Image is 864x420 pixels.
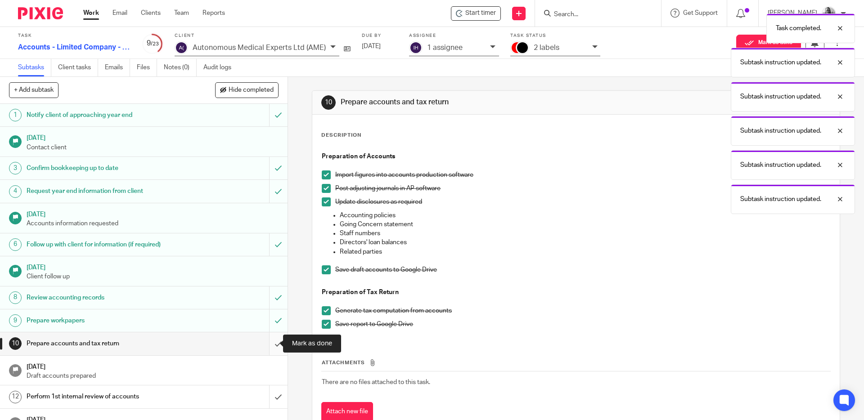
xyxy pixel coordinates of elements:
button: Hide completed [215,82,279,98]
div: 3 [9,162,22,174]
p: Save draft accounts to Google Drive [335,265,830,274]
span: There are no files attached to this task. [322,379,430,385]
p: Update disclosures as required [335,197,830,206]
a: Files [137,59,157,76]
a: Reports [202,9,225,18]
h1: Notify client of approaching year end [27,108,182,122]
label: Assignee [409,33,499,39]
h1: Confirm bookkeeping up to date [27,161,182,175]
a: Work [83,9,99,18]
h1: Review accounting records [27,291,182,304]
a: Audit logs [203,59,238,76]
h1: [DATE] [27,131,279,143]
p: Subtask instruction updated. [740,58,821,67]
div: 4 [9,185,22,198]
a: Email [112,9,127,18]
div: Autonomous Medical Experts Ltd (AME) - Accounts - Limited Company - 2024 [451,6,501,21]
div: 6 [9,238,22,251]
div: 8 [9,291,22,304]
h1: Prepare accounts and tax return [27,337,182,350]
button: + Add subtask [9,82,58,98]
div: 12 [9,391,22,403]
img: Pixie [18,7,63,19]
a: Subtasks [18,59,51,76]
label: Client [175,33,351,39]
a: Clients [141,9,161,18]
p: Import figures into accounts production software [335,170,830,179]
a: Notes (0) [164,59,197,76]
a: Emails [105,59,130,76]
strong: Preparation of Tax Return [322,289,399,295]
p: Accounting policies [340,211,830,220]
p: Generate tax computation from accounts [335,306,830,315]
p: Related parties [340,247,830,256]
p: 1 assignee [427,44,463,52]
p: Staff numbers [340,229,830,238]
p: Task completed. [776,24,821,33]
p: Directors' loan balances [340,238,830,247]
div: 9 [9,314,22,327]
p: Client follow up [27,272,279,281]
p: Going Concern statement [340,220,830,229]
h1: Prepare accounts and tax return [341,98,595,107]
p: Subtask instruction updated. [740,195,821,204]
p: Draft accounts prepared [27,371,279,380]
span: Hide completed [229,87,274,94]
div: 9 [142,38,163,49]
span: Attachments [322,360,365,365]
p: Autonomous Medical Experts Ltd (AME) [193,44,326,52]
p: Post adjusting journals in AP software [335,184,830,193]
img: svg%3E [409,41,423,54]
p: Subtask instruction updated. [740,161,821,170]
h1: [DATE] [27,261,279,272]
a: Client tasks [58,59,98,76]
div: 10 [321,95,336,110]
label: Task [18,33,130,39]
p: Save report to Google Drive [335,320,830,329]
small: /23 [151,41,159,46]
strong: Preparation of Accounts [322,153,395,160]
h1: Request year end information from client [27,184,182,198]
h1: [DATE] [27,208,279,219]
div: 1 [9,109,22,121]
div: 10 [9,337,22,350]
label: Due by [362,33,398,39]
p: Subtask instruction updated. [740,92,821,101]
h1: Follow up with client for information (if required) [27,238,182,251]
img: svg%3E [175,41,188,54]
p: Accounts information requested [27,219,279,228]
h1: Prepare workpapers [27,314,182,327]
img: IMG_9585.jpg [822,6,836,21]
h1: [DATE] [27,360,279,371]
p: Contact client [27,143,279,152]
a: Team [174,9,189,18]
span: [DATE] [362,43,381,49]
h1: Perform 1st internal review of accounts [27,390,182,403]
p: Subtask instruction updated. [740,126,821,135]
p: Description [321,132,361,139]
